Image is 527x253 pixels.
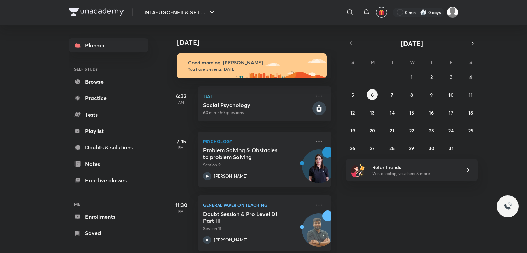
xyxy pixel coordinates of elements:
[167,100,195,104] p: AM
[450,74,453,80] abbr: October 3, 2025
[469,74,472,80] abbr: October 4, 2025
[69,8,124,16] img: Company Logo
[69,226,148,240] a: Saved
[203,226,311,232] p: Session 11
[69,75,148,88] a: Browse
[167,92,195,100] h5: 6:32
[203,92,311,100] p: Test
[367,125,378,136] button: October 20, 2025
[188,67,320,72] p: You have 3 events [DATE]
[69,210,148,224] a: Enrollments
[426,143,437,154] button: October 30, 2025
[372,171,457,177] p: Win a laptop, vouchers & more
[167,145,195,149] p: PM
[426,107,437,118] button: October 16, 2025
[449,145,454,152] abbr: October 31, 2025
[372,164,457,171] h6: Refer friends
[371,92,374,98] abbr: October 6, 2025
[409,145,414,152] abbr: October 29, 2025
[446,143,457,154] button: October 31, 2025
[214,237,247,243] p: [PERSON_NAME]
[406,89,417,100] button: October 8, 2025
[465,89,476,100] button: October 11, 2025
[387,143,398,154] button: October 28, 2025
[465,71,476,82] button: October 4, 2025
[376,7,387,18] button: avatar
[347,107,358,118] button: October 12, 2025
[446,125,457,136] button: October 24, 2025
[468,109,473,116] abbr: October 18, 2025
[350,109,355,116] abbr: October 12, 2025
[465,107,476,118] button: October 18, 2025
[390,127,394,134] abbr: October 21, 2025
[469,92,473,98] abbr: October 11, 2025
[450,59,453,65] abbr: Friday
[406,125,417,136] button: October 22, 2025
[203,110,311,116] p: 60 min • 50 questions
[406,143,417,154] button: October 29, 2025
[420,9,427,16] img: streak
[350,127,355,134] abbr: October 19, 2025
[429,109,434,116] abbr: October 16, 2025
[69,198,148,210] h6: ME
[429,127,434,134] abbr: October 23, 2025
[203,147,289,160] h5: Problem Solving & Obstacles to problem Solving
[351,92,354,98] abbr: October 5, 2025
[214,173,247,179] p: [PERSON_NAME]
[406,71,417,82] button: October 1, 2025
[387,89,398,100] button: October 7, 2025
[351,59,354,65] abbr: Sunday
[446,107,457,118] button: October 17, 2025
[203,101,311,108] h5: Social Psychology
[370,145,375,152] abbr: October 27, 2025
[391,59,394,65] abbr: Tuesday
[448,127,454,134] abbr: October 24, 2025
[203,210,289,224] h5: Doubt Session & Pro Level DI Part III
[446,71,457,82] button: October 3, 2025
[69,124,148,138] a: Playlist
[203,137,311,145] p: Psychology
[69,141,148,154] a: Doubts & solutions
[69,38,148,52] a: Planner
[448,92,454,98] abbr: October 10, 2025
[378,9,385,15] img: avatar
[409,109,414,116] abbr: October 15, 2025
[426,71,437,82] button: October 2, 2025
[367,107,378,118] button: October 13, 2025
[401,39,423,48] span: [DATE]
[347,125,358,136] button: October 19, 2025
[410,59,415,65] abbr: Wednesday
[426,125,437,136] button: October 23, 2025
[167,201,195,209] h5: 11:30
[141,5,220,19] button: NTA-UGC-NET & SET ...
[302,217,335,250] img: Avatar
[390,109,395,116] abbr: October 14, 2025
[426,89,437,100] button: October 9, 2025
[177,53,327,78] img: morning
[387,125,398,136] button: October 21, 2025
[430,59,433,65] abbr: Thursday
[430,74,433,80] abbr: October 2, 2025
[387,107,398,118] button: October 14, 2025
[347,89,358,100] button: October 5, 2025
[69,157,148,171] a: Notes
[203,162,311,168] p: Session 9
[69,8,124,17] a: Company Logo
[370,109,375,116] abbr: October 13, 2025
[69,63,148,75] h6: SELF STUDY
[69,91,148,105] a: Practice
[367,89,378,100] button: October 6, 2025
[409,127,414,134] abbr: October 22, 2025
[177,38,338,47] h4: [DATE]
[406,107,417,118] button: October 15, 2025
[410,92,413,98] abbr: October 8, 2025
[389,145,395,152] abbr: October 28, 2025
[469,59,472,65] abbr: Saturday
[465,125,476,136] button: October 25, 2025
[69,173,148,187] a: Free live classes
[69,108,148,121] a: Tests
[302,153,335,186] img: Avatar
[347,143,358,154] button: October 26, 2025
[371,59,375,65] abbr: Monday
[167,209,195,213] p: PM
